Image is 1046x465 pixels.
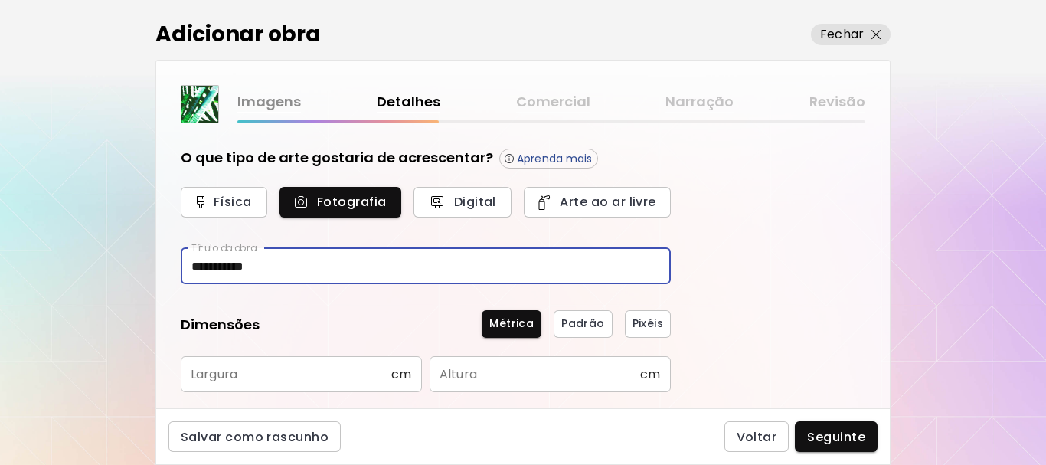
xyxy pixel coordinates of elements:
[168,421,341,452] button: Salvar como rascunho
[279,187,401,218] button: Fotografia
[524,187,671,218] button: Arte ao ar livre
[737,429,777,445] span: Voltar
[489,316,534,332] span: Métrica
[181,86,218,123] img: thumbnail
[181,187,267,218] button: Física
[296,194,384,210] span: Fotografia
[541,194,654,210] span: Arte ao ar livre
[391,367,411,381] span: cm
[482,310,541,338] button: Métrica
[181,315,260,338] h5: Dimensões
[198,194,250,210] span: Física
[413,187,512,218] button: Digital
[517,152,593,165] p: Aprenda mais
[430,194,495,210] span: Digital
[499,149,598,169] button: Aprenda mais
[554,310,612,338] button: Padrão
[640,367,660,381] span: cm
[181,148,493,169] h5: O que tipo de arte gostaria de acrescentar?
[561,316,604,332] span: Padrão
[807,429,865,445] span: Seguinte
[237,91,301,113] a: Imagens
[724,421,789,452] button: Voltar
[795,421,878,452] button: Seguinte
[181,429,329,445] span: Salvar como rascunho
[633,316,663,332] span: Pixéis
[625,310,671,338] button: Pixéis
